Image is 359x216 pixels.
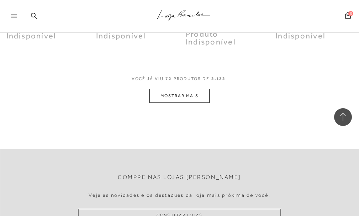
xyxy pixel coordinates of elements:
button: MOSTRAR MAIS [149,89,209,103]
button: 0 [343,12,353,21]
span: PRODUTOS DE [174,76,210,82]
span: 72 [165,76,172,89]
span: 2.122 [211,76,226,89]
h4: Veja as novidades e os destaques da loja mais próxima de você. [89,192,270,198]
span: VOCê JÁ VIU [132,76,164,82]
span: Produto Indisponível [186,30,236,47]
h2: Compre nas lojas [PERSON_NAME] [118,174,241,181]
span: 0 [348,11,353,16]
